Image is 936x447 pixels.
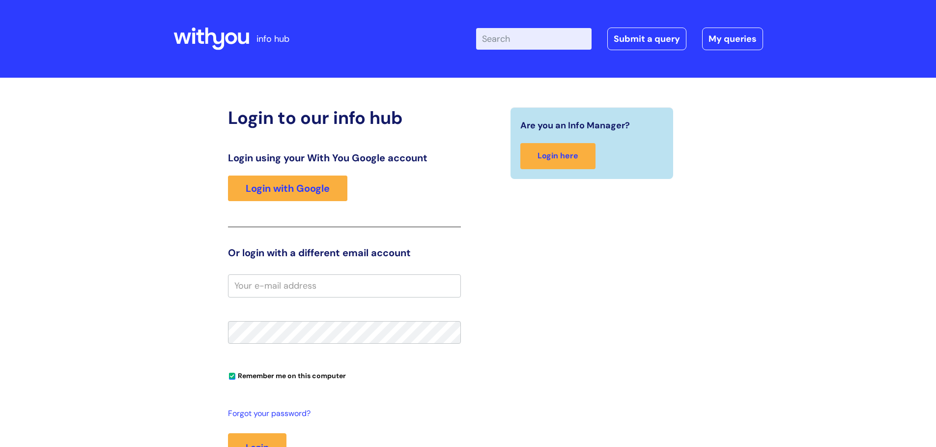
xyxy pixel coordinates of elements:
h3: Login using your With You Google account [228,152,461,164]
a: Login here [520,143,596,169]
div: You can uncheck this option if you're logging in from a shared device [228,367,461,383]
a: Forgot your password? [228,407,456,421]
label: Remember me on this computer [228,369,346,380]
a: Login with Google [228,176,347,201]
span: Are you an Info Manager? [520,118,630,133]
input: Remember me on this computer [229,373,235,380]
h2: Login to our info hub [228,107,461,128]
input: Your e-mail address [228,274,461,297]
a: My queries [702,28,763,50]
h3: Or login with a different email account [228,247,461,259]
a: Submit a query [607,28,686,50]
p: info hub [256,31,289,47]
input: Search [476,28,592,50]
